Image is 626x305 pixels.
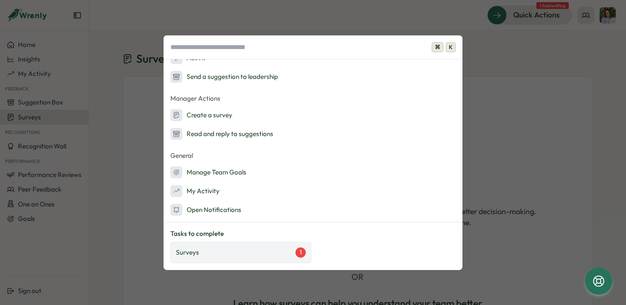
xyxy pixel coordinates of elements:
span: ⌘ [432,42,443,52]
button: My Activity [164,183,462,200]
p: Manager Actions [164,92,462,105]
span: K [446,42,456,52]
button: Manage Team Goals [164,164,462,181]
button: Open Notifications [164,201,462,218]
button: Send a suggestion to leadership [164,68,462,85]
p: Surveys [176,248,199,257]
p: General [164,149,462,162]
button: Read and reply to suggestions [164,125,462,142]
div: Manage Team Goals [170,166,246,178]
div: Send a suggestion to leadership [170,71,278,83]
button: Create a survey [164,107,462,124]
div: Create a survey [170,109,232,121]
div: My Activity [170,185,219,197]
div: Read and reply to suggestions [170,128,273,140]
div: Open Notifications [170,204,241,216]
p: Tasks to complete [170,229,456,238]
div: 1 [295,247,306,258]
